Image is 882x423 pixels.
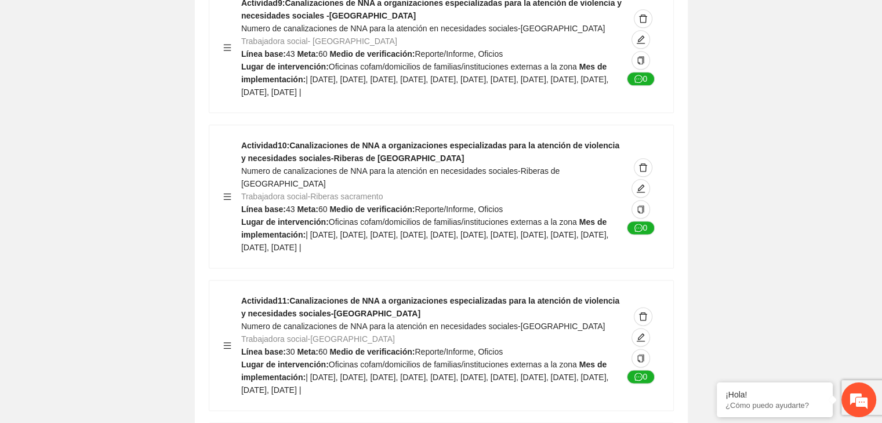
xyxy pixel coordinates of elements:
[241,24,605,33] span: Numero de canalizaciones de NNA para la atención en necesidades sociales-[GEOGRAPHIC_DATA]
[241,205,286,214] strong: Línea base:
[241,296,619,318] strong: Actividad 11 : Canalizaciones de NNA a organizaciones especializadas para la atención de violenci...
[318,205,328,214] span: 60
[634,307,652,326] button: delete
[634,163,652,172] span: delete
[297,205,318,214] strong: Meta:
[632,184,649,193] span: edit
[241,192,383,201] span: Trabajadora social-Riberas sacramento
[241,347,286,356] strong: Línea base:
[627,221,655,235] button: message0
[318,347,328,356] span: 60
[241,373,608,395] span: | [DATE], [DATE], [DATE], [DATE], [DATE], [DATE], [DATE], [DATE], [DATE], [DATE], [DATE], [DATE] |
[634,14,652,23] span: delete
[329,205,415,214] strong: Medio de verificación:
[415,347,503,356] span: Reporte/Informe, Oficios
[632,333,649,342] span: edit
[637,354,645,363] span: copy
[632,35,649,44] span: edit
[329,360,577,369] span: Oficinas cofam/domicilios de familias/instituciones externas a la zona
[631,179,650,198] button: edit
[241,62,329,71] strong: Lugar de intervención:
[631,200,650,218] button: copy
[297,347,318,356] strong: Meta:
[297,49,318,59] strong: Meta:
[634,312,652,321] span: delete
[223,341,231,349] span: menu
[286,205,295,214] span: 43
[241,166,560,188] span: Numero de canalizaciones de NNA para la atención en necesidades sociales-Riberas de [GEOGRAPHIC_D...
[725,401,824,410] p: ¿Cómo puedo ayudarte?
[329,62,577,71] span: Oficinas cofam/domicilios de familias/instituciones externas a la zona
[223,43,231,52] span: menu
[241,141,619,163] strong: Actividad 10 : Canalizaciones de NNA a organizaciones especializadas para la atención de violenci...
[241,360,329,369] strong: Lugar de intervención:
[631,349,650,367] button: copy
[286,49,295,59] span: 43
[637,56,645,65] span: copy
[223,192,231,200] span: menu
[241,217,329,227] strong: Lugar de intervención:
[318,49,328,59] span: 60
[627,370,655,384] button: message0
[329,347,415,356] strong: Medio de verificación:
[241,334,395,344] span: Trabajadora social-[GEOGRAPHIC_DATA]
[241,230,608,252] span: | [DATE], [DATE], [DATE], [DATE], [DATE], [DATE], [DATE], [DATE], [DATE], [DATE], [DATE], [DATE] |
[329,49,415,59] strong: Medio de verificación:
[415,205,503,214] span: Reporte/Informe, Oficios
[241,75,608,97] span: | [DATE], [DATE], [DATE], [DATE], [DATE], [DATE], [DATE], [DATE], [DATE], [DATE], [DATE], [DATE] |
[725,390,824,399] div: ¡Hola!
[634,9,652,28] button: delete
[190,6,218,34] div: Minimizar ventana de chat en vivo
[631,30,650,49] button: edit
[627,72,655,86] button: message0
[329,217,577,227] span: Oficinas cofam/domicilios de familias/instituciones externas a la zona
[634,373,643,382] span: message
[634,224,643,233] span: message
[241,37,397,46] span: Trabajadora social- [GEOGRAPHIC_DATA]
[634,158,652,177] button: delete
[67,143,160,260] span: Estamos en línea.
[415,49,503,59] span: Reporte/Informe, Oficios
[631,51,650,70] button: copy
[60,59,195,74] div: Chatee con nosotros ahora
[634,75,643,84] span: message
[286,347,295,356] span: 30
[637,205,645,214] span: copy
[631,328,650,347] button: edit
[241,322,605,331] span: Numero de canalizaciones de NNA para la atención en necesidades sociales-[GEOGRAPHIC_DATA]
[6,292,221,333] textarea: Escriba su mensaje y pulse “Intro”
[241,49,286,59] strong: Línea base:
